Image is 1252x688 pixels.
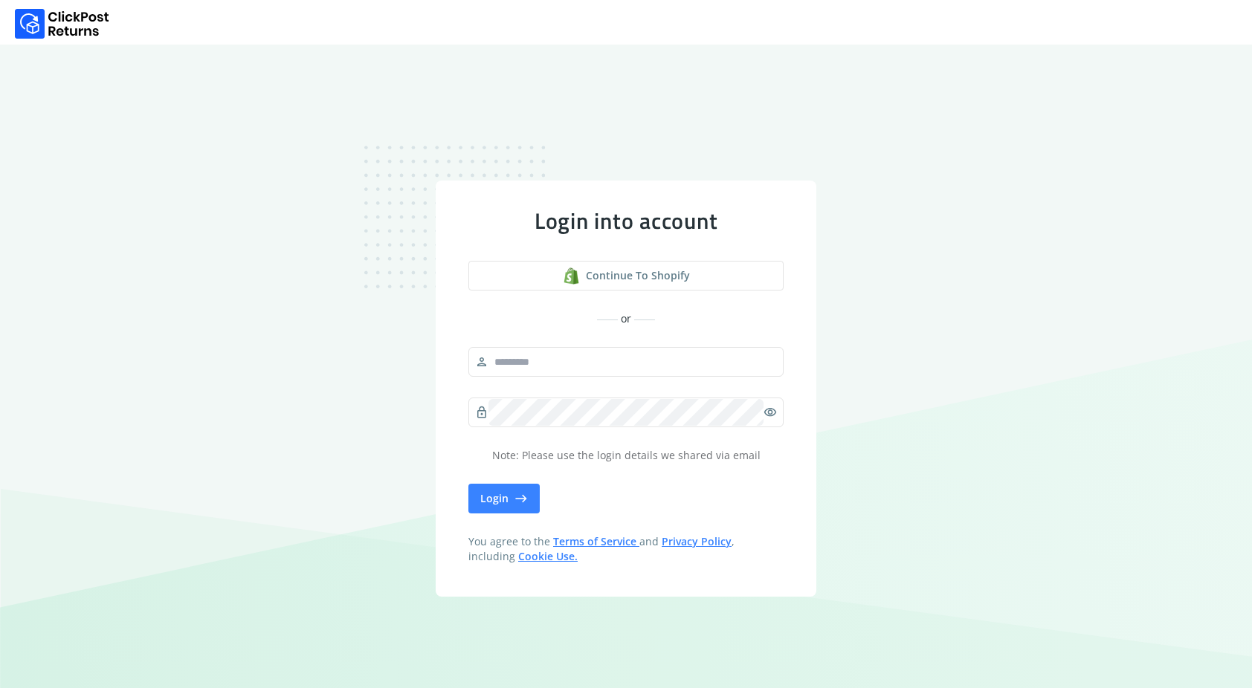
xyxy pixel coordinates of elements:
[518,549,578,563] a: Cookie Use.
[468,261,784,291] button: Continue to shopify
[764,402,777,423] span: visibility
[586,268,690,283] span: Continue to shopify
[468,261,784,291] a: shopify logoContinue to shopify
[468,448,784,463] p: Note: Please use the login details we shared via email
[553,534,639,548] a: Terms of Service
[15,9,109,39] img: Logo
[563,267,580,285] img: shopify logo
[514,488,528,509] span: east
[468,484,540,513] button: Login east
[662,534,732,548] a: Privacy Policy
[475,402,488,423] span: lock
[468,534,784,564] span: You agree to the and , including
[475,351,488,372] span: person
[468,311,784,326] div: or
[468,207,784,234] div: Login into account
